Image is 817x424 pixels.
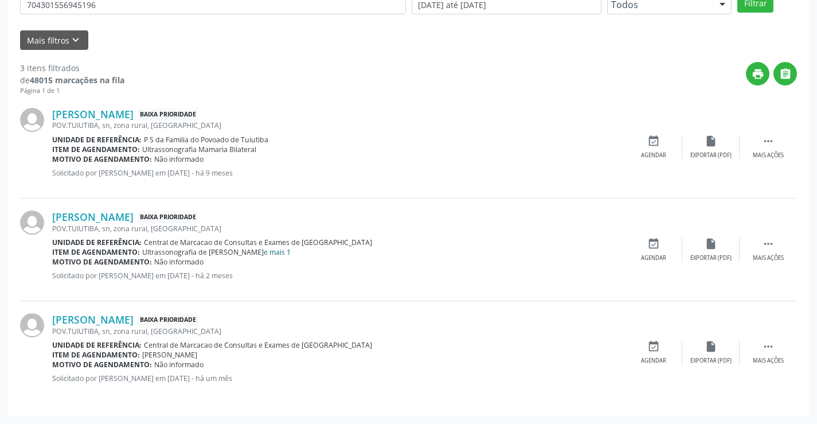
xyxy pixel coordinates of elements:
i: event_available [647,238,660,250]
img: img [20,108,44,132]
div: Agendar [641,254,666,262]
div: Agendar [641,357,666,365]
p: Solicitado por [PERSON_NAME] em [DATE] - há um mês [52,374,625,383]
b: Motivo de agendamento: [52,360,152,369]
strong: 48015 marcações na fila [30,75,124,85]
i: keyboard_arrow_down [69,34,82,46]
p: Solicitado por [PERSON_NAME] em [DATE] - há 2 meses [52,271,625,281]
div: Exportar (PDF) [690,254,732,262]
span: Não informado [154,360,204,369]
span: Não informado [154,154,204,164]
b: Item de agendamento: [52,350,140,360]
div: Exportar (PDF) [690,357,732,365]
i:  [779,68,792,80]
span: P S da Familia do Povoado de Tuiutiba [144,135,268,145]
i: event_available [647,135,660,147]
img: img [20,313,44,337]
span: Ultrassonografia de [PERSON_NAME] [142,247,291,257]
b: Unidade de referência: [52,340,142,350]
button:  [773,62,797,85]
p: Solicitado por [PERSON_NAME] em [DATE] - há 9 meses [52,168,625,178]
a: e mais 1 [264,247,291,257]
i:  [762,135,775,147]
b: Item de agendamento: [52,247,140,257]
div: POV.TUIUTIBA, sn, zona rural, [GEOGRAPHIC_DATA] [52,326,625,336]
div: 3 itens filtrados [20,62,124,74]
a: [PERSON_NAME] [52,211,134,223]
div: POV.TUIUTIBA, sn, zona rural, [GEOGRAPHIC_DATA] [52,224,625,234]
img: img [20,211,44,235]
i: insert_drive_file [705,340,717,353]
i: event_available [647,340,660,353]
div: Mais ações [753,151,784,160]
a: [PERSON_NAME] [52,108,134,120]
a: [PERSON_NAME] [52,313,134,326]
button: Mais filtroskeyboard_arrow_down [20,30,88,50]
span: Ultrassonografia Mamaria Bilateral [142,145,256,154]
i: print [752,68,764,80]
div: POV.TUIUTIBA, sn, zona rural, [GEOGRAPHIC_DATA] [52,120,625,130]
i:  [762,340,775,353]
span: Não informado [154,257,204,267]
b: Unidade de referência: [52,238,142,247]
b: Motivo de agendamento: [52,257,152,267]
span: Central de Marcacao de Consultas e Exames de [GEOGRAPHIC_DATA] [144,340,372,350]
div: de [20,74,124,86]
i: insert_drive_file [705,135,717,147]
span: Baixa Prioridade [138,108,198,120]
button: print [746,62,769,85]
b: Motivo de agendamento: [52,154,152,164]
div: Mais ações [753,254,784,262]
div: Agendar [641,151,666,160]
span: Baixa Prioridade [138,211,198,223]
b: Item de agendamento: [52,145,140,154]
span: [PERSON_NAME] [142,350,197,360]
span: Baixa Prioridade [138,314,198,326]
b: Unidade de referência: [52,135,142,145]
div: Página 1 de 1 [20,86,124,96]
span: Central de Marcacao de Consultas e Exames de [GEOGRAPHIC_DATA] [144,238,372,247]
div: Exportar (PDF) [690,151,732,160]
div: Mais ações [753,357,784,365]
i:  [762,238,775,250]
i: insert_drive_file [705,238,717,250]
